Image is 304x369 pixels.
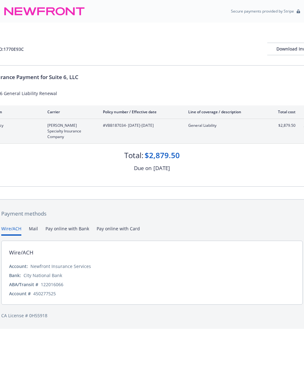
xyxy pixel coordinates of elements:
[47,109,93,115] div: Carrier
[188,109,262,115] div: Line of coverage / description
[47,123,93,140] span: [PERSON_NAME] Specialty Insurance Company
[272,109,296,115] div: Total cost
[9,263,28,270] div: Account:
[29,225,38,236] button: Mail
[188,123,262,128] span: General Liability
[1,312,303,319] div: CA License # 0H55918
[9,290,31,297] div: Account #
[231,8,294,14] p: Secure payments provided by Stripe
[9,272,21,279] div: Bank:
[103,123,178,128] span: #VBB187034 - [DATE]-[DATE]
[30,263,91,270] div: Newfront Insurance Services
[153,164,170,172] div: [DATE]
[272,123,296,128] span: $2,879.50
[97,225,140,236] button: Pay online with Card
[24,272,62,279] div: City National Bank
[134,164,152,172] div: Due on
[1,225,21,236] button: Wire/ACH
[103,109,178,115] div: Policy number / Effective date
[33,290,56,297] div: 450277525
[9,249,34,257] div: Wire/ACH
[145,150,180,161] div: $2,879.50
[124,150,143,161] div: Total:
[9,281,38,288] div: ABA/Transit #
[41,281,63,288] div: 122016066
[1,210,303,218] div: Payment methods
[45,225,89,236] button: Pay online with Bank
